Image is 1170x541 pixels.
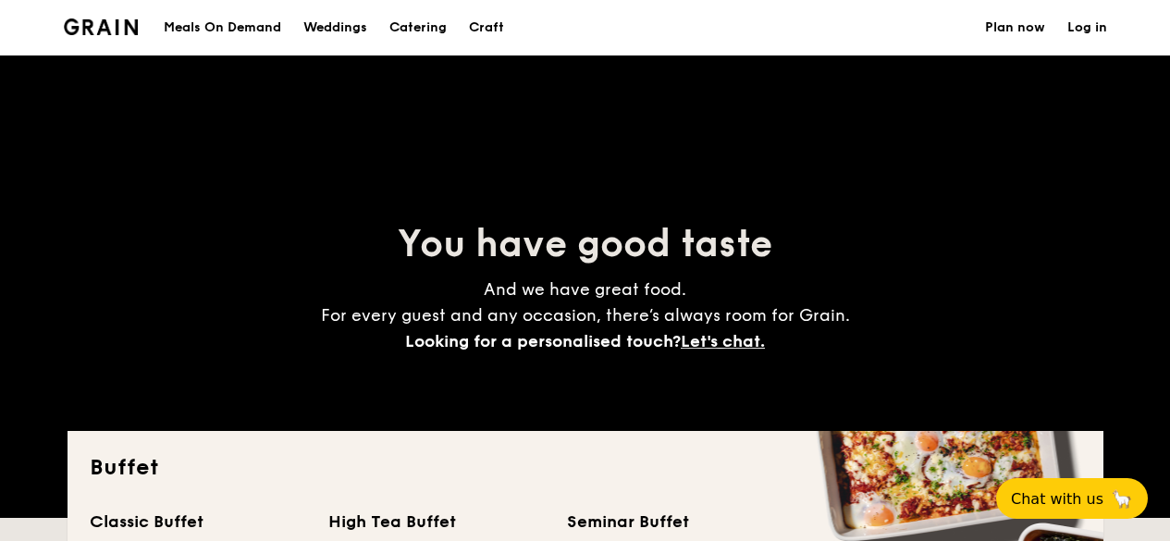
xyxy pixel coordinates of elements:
span: Looking for a personalised touch? [405,331,681,351]
a: Logotype [64,18,139,35]
h2: Buffet [90,453,1081,483]
img: Grain [64,18,139,35]
div: High Tea Buffet [328,509,545,535]
button: Chat with us🦙 [996,478,1148,519]
span: Chat with us [1011,490,1103,508]
div: Seminar Buffet [567,509,783,535]
span: You have good taste [398,222,772,266]
span: And we have great food. For every guest and any occasion, there’s always room for Grain. [321,279,850,351]
div: Classic Buffet [90,509,306,535]
span: Let's chat. [681,331,765,351]
span: 🦙 [1111,488,1133,510]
